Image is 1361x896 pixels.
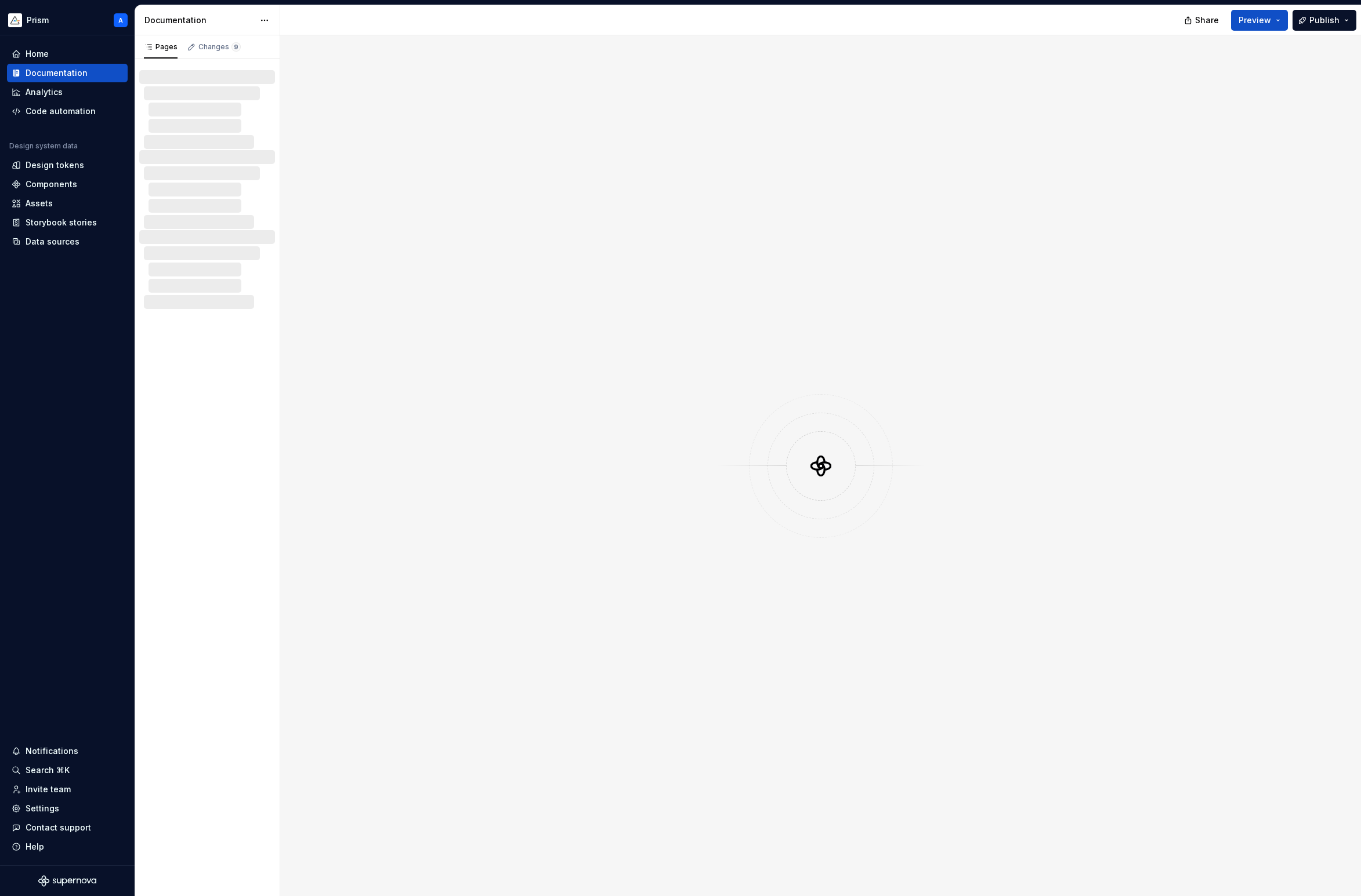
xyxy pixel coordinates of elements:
[26,822,91,833] div: Contact support
[9,141,78,151] div: Design system data
[26,105,96,117] div: Code automation
[7,742,128,760] button: Notifications
[8,13,22,27] img: 933d721a-f27f-49e1-b294-5bdbb476d662.png
[26,217,97,228] div: Storybook stories
[26,764,70,776] div: Search ⌘K
[26,86,63,98] div: Analytics
[26,179,77,190] div: Components
[198,42,241,52] div: Changes
[2,8,132,32] button: PrismA
[26,841,44,853] div: Help
[26,236,79,247] div: Data sources
[7,232,128,251] a: Data sources
[7,194,128,213] a: Assets
[7,102,128,121] a: Code automation
[7,761,128,780] button: Search ⌘K
[7,837,128,856] button: Help
[7,83,128,101] a: Analytics
[1195,14,1219,26] span: Share
[7,780,128,799] a: Invite team
[7,45,128,63] a: Home
[7,799,128,818] a: Settings
[26,745,78,757] div: Notifications
[1309,14,1340,26] span: Publish
[7,64,128,82] a: Documentation
[1239,14,1271,26] span: Preview
[144,42,178,52] div: Pages
[118,16,123,25] div: A
[231,42,241,52] span: 9
[26,48,49,60] div: Home
[7,818,128,837] button: Contact support
[7,156,128,174] a: Design tokens
[1293,10,1356,31] button: Publish
[26,198,53,209] div: Assets
[26,803,59,814] div: Settings
[1231,10,1288,31] button: Preview
[1178,10,1226,31] button: Share
[27,14,49,26] div: Prism
[38,875,96,887] svg: Supernova Logo
[144,14,254,26] div: Documentation
[7,175,128,194] a: Components
[26,67,88,79] div: Documentation
[7,213,128,232] a: Storybook stories
[26,784,71,795] div: Invite team
[26,159,84,171] div: Design tokens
